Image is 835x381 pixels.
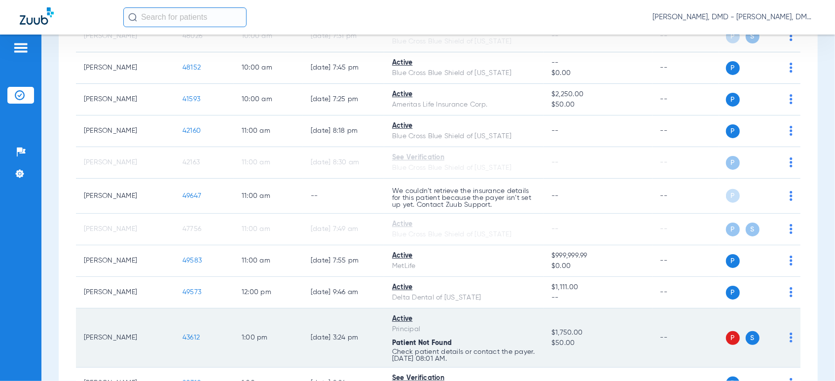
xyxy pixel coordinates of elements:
[392,324,536,335] div: Principal
[790,287,793,297] img: group-dot-blue.svg
[303,115,384,147] td: [DATE] 8:18 PM
[182,334,200,341] span: 43612
[392,131,536,142] div: Blue Cross Blue Shield of [US_STATE]
[790,157,793,167] img: group-dot-blue.svg
[234,214,303,245] td: 11:00 AM
[76,308,175,368] td: [PERSON_NAME]
[767,31,777,41] img: x.svg
[182,226,201,232] span: 47756
[551,89,644,100] span: $2,250.00
[551,58,644,68] span: --
[234,179,303,214] td: 11:00 AM
[653,52,719,84] td: --
[551,68,644,78] span: $0.00
[392,188,536,208] p: We couldn’t retrieve the insurance details for this patient because the payer isn’t set up yet. C...
[234,277,303,308] td: 12:00 PM
[653,179,719,214] td: --
[726,223,740,236] span: P
[392,348,536,362] p: Check patient details or contact the payer. [DATE] 08:01 AM.
[303,308,384,368] td: [DATE] 3:24 PM
[767,287,777,297] img: x.svg
[392,261,536,271] div: MetLife
[790,31,793,41] img: group-dot-blue.svg
[653,214,719,245] td: --
[551,261,644,271] span: $0.00
[551,192,559,199] span: --
[76,147,175,179] td: [PERSON_NAME]
[392,293,536,303] div: Delta Dental of [US_STATE]
[303,84,384,115] td: [DATE] 7:25 PM
[767,126,777,136] img: x.svg
[767,256,777,266] img: x.svg
[653,277,719,308] td: --
[653,21,719,52] td: --
[767,224,777,234] img: x.svg
[790,256,793,266] img: group-dot-blue.svg
[726,189,740,203] span: P
[392,152,536,163] div: See Verification
[551,293,644,303] span: --
[551,159,559,166] span: --
[551,328,644,338] span: $1,750.00
[392,68,536,78] div: Blue Cross Blue Shield of [US_STATE]
[182,127,201,134] span: 42160
[767,94,777,104] img: x.svg
[76,214,175,245] td: [PERSON_NAME]
[790,333,793,343] img: group-dot-blue.svg
[726,124,740,138] span: P
[392,37,536,47] div: Blue Cross Blue Shield of [US_STATE]
[303,147,384,179] td: [DATE] 8:30 AM
[234,308,303,368] td: 1:00 PM
[234,245,303,277] td: 11:00 AM
[182,192,201,199] span: 49647
[653,245,719,277] td: --
[392,58,536,68] div: Active
[392,282,536,293] div: Active
[392,251,536,261] div: Active
[551,33,559,39] span: --
[234,115,303,147] td: 11:00 AM
[551,338,644,348] span: $50.00
[392,163,536,173] div: Blue Cross Blue Shield of [US_STATE]
[786,334,835,381] iframe: Chat Widget
[392,219,536,229] div: Active
[20,7,54,25] img: Zuub Logo
[790,191,793,201] img: group-dot-blue.svg
[76,245,175,277] td: [PERSON_NAME]
[726,93,740,107] span: P
[303,245,384,277] td: [DATE] 7:55 PM
[767,191,777,201] img: x.svg
[726,61,740,75] span: P
[790,94,793,104] img: group-dot-blue.svg
[551,127,559,134] span: --
[392,121,536,131] div: Active
[182,96,200,103] span: 41593
[726,156,740,170] span: P
[13,42,29,54] img: hamburger-icon
[746,223,760,236] span: S
[653,12,815,22] span: [PERSON_NAME], DMD - [PERSON_NAME], DMD
[392,89,536,100] div: Active
[303,179,384,214] td: --
[123,7,247,27] input: Search for patients
[182,33,202,39] span: 48026
[182,257,202,264] span: 49583
[303,52,384,84] td: [DATE] 7:45 PM
[76,21,175,52] td: [PERSON_NAME]
[653,308,719,368] td: --
[76,84,175,115] td: [PERSON_NAME]
[551,226,559,232] span: --
[653,84,719,115] td: --
[392,100,536,110] div: Ameritas Life Insurance Corp.
[76,277,175,308] td: [PERSON_NAME]
[726,30,740,43] span: P
[551,100,644,110] span: $50.00
[303,277,384,308] td: [DATE] 9:46 AM
[790,126,793,136] img: group-dot-blue.svg
[726,286,740,300] span: P
[767,63,777,73] img: x.svg
[182,289,201,296] span: 49573
[392,314,536,324] div: Active
[790,63,793,73] img: group-dot-blue.svg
